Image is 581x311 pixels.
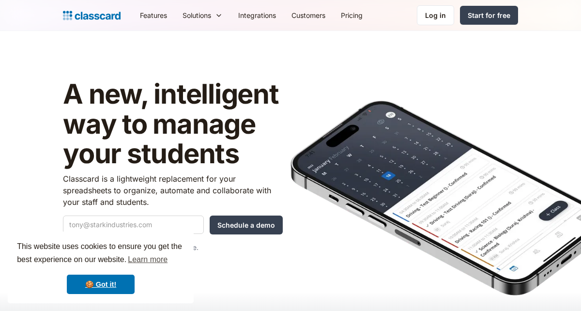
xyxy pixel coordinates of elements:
[175,4,230,26] div: Solutions
[284,4,333,26] a: Customers
[8,232,194,303] div: cookieconsent
[132,4,175,26] a: Features
[417,5,454,25] a: Log in
[230,4,284,26] a: Integrations
[126,252,169,267] a: learn more about cookies
[67,275,135,294] a: dismiss cookie message
[468,10,510,20] div: Start for free
[210,216,283,234] input: Schedule a demo
[425,10,446,20] div: Log in
[183,10,211,20] div: Solutions
[63,173,283,208] p: Classcard is a lightweight replacement for your spreadsheets to organize, automate and collaborat...
[333,4,370,26] a: Pricing
[63,216,283,234] form: Quick Demo Form
[63,216,204,234] input: tony@starkindustries.com
[460,6,518,25] a: Start for free
[17,241,184,267] span: This website uses cookies to ensure you get the best experience on our website.
[63,79,283,169] h1: A new, intelligent way to manage your students
[63,9,121,22] a: Logo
